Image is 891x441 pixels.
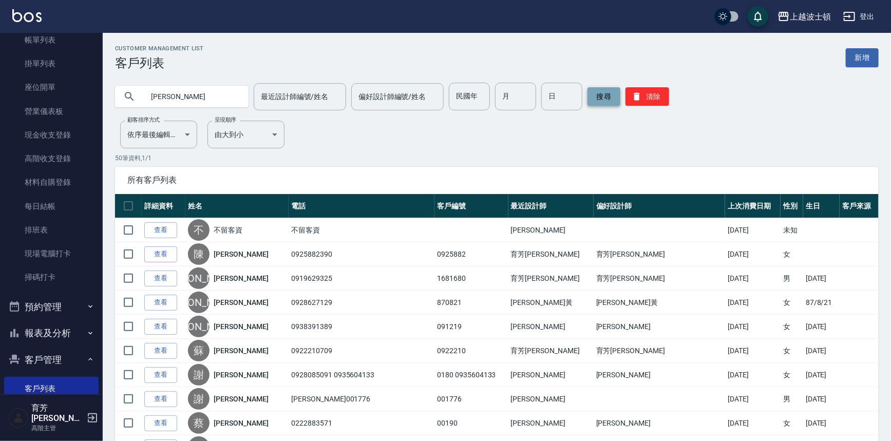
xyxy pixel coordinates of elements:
[115,56,204,70] h3: 客戶列表
[4,265,99,289] a: 掃碼打卡
[31,403,84,424] h5: 育芳[PERSON_NAME]
[120,121,197,148] div: 依序最後編輯時間
[4,123,99,147] a: 現金收支登錄
[188,316,210,337] div: [PERSON_NAME]
[289,363,434,387] td: 0928085091 0935604133
[4,195,99,218] a: 每日結帳
[144,367,177,383] a: 查看
[508,411,594,435] td: [PERSON_NAME]
[144,83,240,110] input: 搜尋關鍵字
[434,387,508,411] td: 001776
[594,339,726,363] td: 育芳[PERSON_NAME]
[434,291,508,315] td: 870821
[289,411,434,435] td: 0222883571
[289,339,434,363] td: 0922210709
[4,75,99,99] a: 座位開單
[434,266,508,291] td: 1681680
[31,424,84,433] p: 高階主管
[144,271,177,286] a: 查看
[781,291,803,315] td: 女
[725,291,781,315] td: [DATE]
[188,412,210,434] div: 蔡
[214,370,268,380] a: [PERSON_NAME]
[508,315,594,339] td: [PERSON_NAME]
[725,266,781,291] td: [DATE]
[188,219,210,241] div: 不
[508,363,594,387] td: [PERSON_NAME]
[188,243,210,265] div: 陳
[781,315,803,339] td: 女
[188,267,210,289] div: [PERSON_NAME]
[839,7,879,26] button: 登出
[803,363,840,387] td: [DATE]
[4,218,99,242] a: 排班表
[4,320,99,347] button: 報表及分析
[214,418,268,428] a: [PERSON_NAME]
[214,394,268,404] a: [PERSON_NAME]
[725,339,781,363] td: [DATE]
[508,387,594,411] td: [PERSON_NAME]
[748,6,768,27] button: save
[840,194,879,218] th: 客戶來源
[725,242,781,266] td: [DATE]
[781,242,803,266] td: 女
[725,194,781,218] th: 上次消費日期
[188,292,210,313] div: [PERSON_NAME]
[289,194,434,218] th: 電話
[434,411,508,435] td: 00190
[594,315,726,339] td: [PERSON_NAME]
[434,339,508,363] td: 0922210
[289,291,434,315] td: 0928627129
[215,116,236,124] label: 呈現順序
[4,170,99,194] a: 材料自購登錄
[725,363,781,387] td: [DATE]
[4,28,99,52] a: 帳單列表
[594,242,726,266] td: 育芳[PERSON_NAME]
[508,291,594,315] td: [PERSON_NAME]黃
[289,242,434,266] td: 0925882390
[803,387,840,411] td: [DATE]
[803,266,840,291] td: [DATE]
[508,242,594,266] td: 育芳[PERSON_NAME]
[214,346,268,356] a: [PERSON_NAME]
[781,411,803,435] td: 女
[4,147,99,170] a: 高階收支登錄
[188,388,210,410] div: 謝
[781,194,803,218] th: 性別
[508,194,594,218] th: 最近設計師
[587,87,620,106] button: 搜尋
[4,377,99,400] a: 客戶列表
[781,266,803,291] td: 男
[4,347,99,373] button: 客戶管理
[289,315,434,339] td: 0938391389
[127,116,160,124] label: 顧客排序方式
[144,295,177,311] a: 查看
[434,194,508,218] th: 客戶編號
[781,363,803,387] td: 女
[803,411,840,435] td: [DATE]
[508,339,594,363] td: 育芳[PERSON_NAME]
[725,315,781,339] td: [DATE]
[594,363,726,387] td: [PERSON_NAME]
[773,6,835,27] button: 上越波士頓
[8,408,29,428] img: Person
[188,340,210,361] div: 蘇
[142,194,185,218] th: 詳細資料
[725,218,781,242] td: [DATE]
[4,294,99,320] button: 預約管理
[781,218,803,242] td: 未知
[781,387,803,411] td: 男
[127,175,866,185] span: 所有客戶列表
[214,297,268,308] a: [PERSON_NAME]
[803,291,840,315] td: 87/8/21
[115,45,204,52] h2: Customer Management List
[144,222,177,238] a: 查看
[144,319,177,335] a: 查看
[207,121,285,148] div: 由大到小
[144,246,177,262] a: 查看
[214,273,268,283] a: [PERSON_NAME]
[289,266,434,291] td: 0919629325
[185,194,289,218] th: 姓名
[594,266,726,291] td: 育芳[PERSON_NAME]
[144,415,177,431] a: 查看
